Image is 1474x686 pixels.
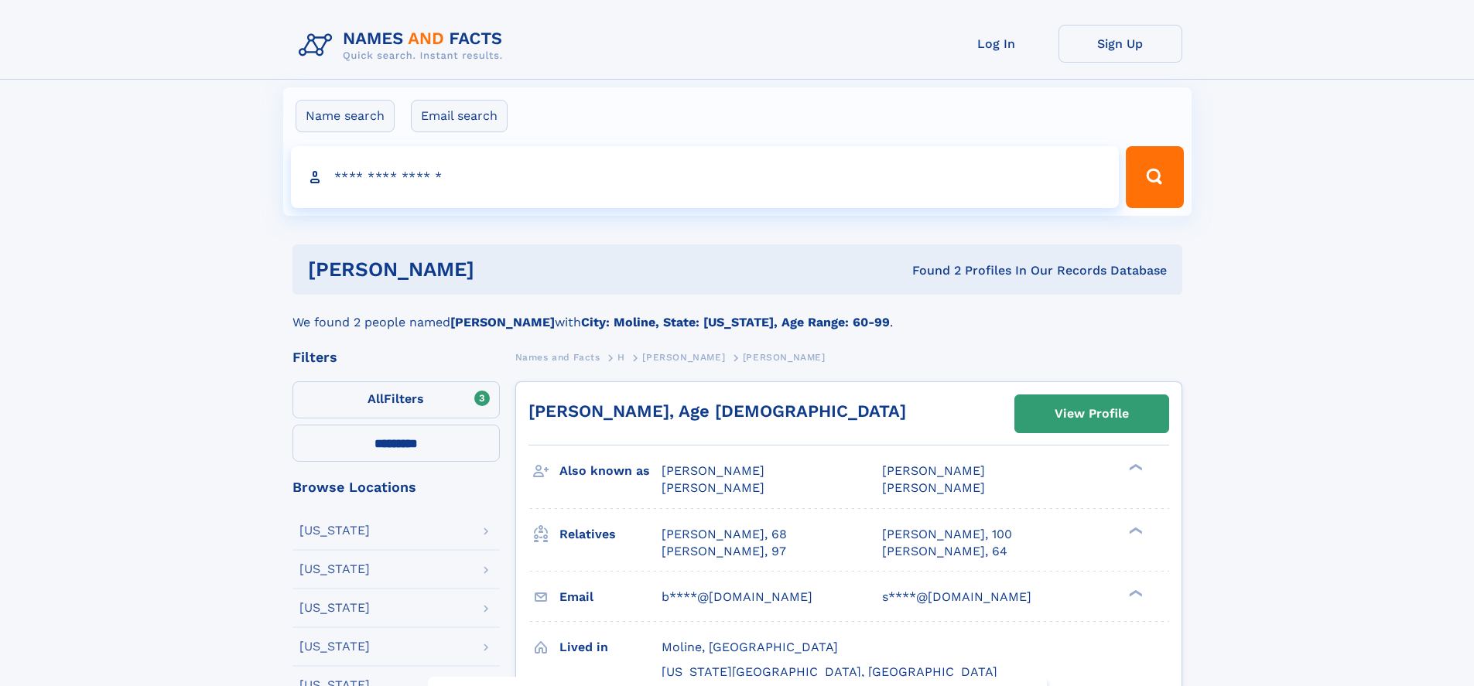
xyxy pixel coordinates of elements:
a: [PERSON_NAME], 68 [662,526,787,543]
label: Email search [411,100,508,132]
a: [PERSON_NAME], 100 [882,526,1012,543]
a: [PERSON_NAME], Age [DEMOGRAPHIC_DATA] [528,401,906,421]
div: ❯ [1125,462,1144,473]
span: All [368,391,384,406]
div: Browse Locations [292,480,500,494]
div: [US_STATE] [299,524,370,537]
div: ❯ [1125,525,1144,535]
div: Found 2 Profiles In Our Records Database [693,262,1167,279]
div: We found 2 people named with . [292,295,1182,332]
div: View Profile [1055,396,1129,432]
div: [US_STATE] [299,640,370,653]
span: Moline, [GEOGRAPHIC_DATA] [662,640,838,654]
label: Name search [296,100,395,132]
h3: Relatives [559,521,662,548]
a: [PERSON_NAME], 64 [882,543,1007,560]
span: H [617,352,625,363]
button: Search Button [1126,146,1183,208]
span: [PERSON_NAME] [662,463,764,478]
input: search input [291,146,1120,208]
a: View Profile [1015,395,1168,432]
div: Filters [292,350,500,364]
span: [PERSON_NAME] [882,463,985,478]
a: Sign Up [1058,25,1182,63]
h3: Lived in [559,634,662,660]
a: [PERSON_NAME] [642,347,725,367]
img: Logo Names and Facts [292,25,515,67]
span: [PERSON_NAME] [882,480,985,495]
div: [US_STATE] [299,602,370,614]
a: [PERSON_NAME], 97 [662,543,786,560]
div: ❯ [1125,588,1144,598]
b: [PERSON_NAME] [450,315,555,329]
span: [PERSON_NAME] [743,352,826,363]
span: [PERSON_NAME] [642,352,725,363]
a: H [617,347,625,367]
h3: Also known as [559,458,662,484]
h3: Email [559,584,662,610]
h1: [PERSON_NAME] [308,260,693,279]
div: [US_STATE] [299,563,370,575]
span: [PERSON_NAME] [662,480,764,495]
b: City: Moline, State: [US_STATE], Age Range: 60-99 [581,315,890,329]
a: Names and Facts [515,347,600,367]
a: Log In [935,25,1058,63]
span: [US_STATE][GEOGRAPHIC_DATA], [GEOGRAPHIC_DATA] [662,664,997,679]
label: Filters [292,381,500,418]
